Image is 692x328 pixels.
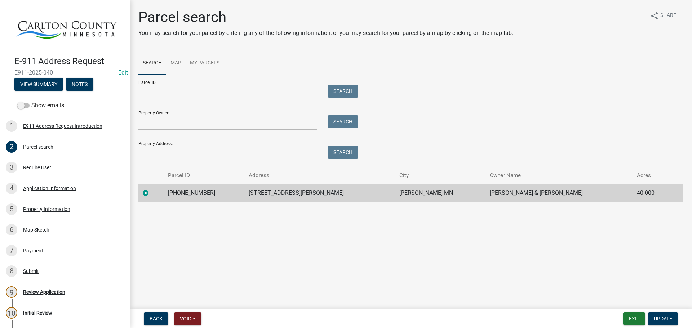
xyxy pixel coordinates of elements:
[633,167,671,184] th: Acres
[6,203,17,215] div: 5
[23,227,49,232] div: Map Sketch
[164,167,245,184] th: Parcel ID
[654,316,672,322] span: Update
[23,248,43,253] div: Payment
[328,85,358,98] button: Search
[23,165,51,170] div: Require User
[328,146,358,159] button: Search
[23,207,70,212] div: Property Information
[23,123,102,129] div: E911 Address Request Introduction
[138,29,513,37] p: You may search for your parcel by entering any of the following information, or you may search fo...
[14,82,63,88] wm-modal-confirm: Summary
[644,9,682,23] button: shareShare
[244,184,395,202] td: [STREET_ADDRESS][PERSON_NAME]
[6,286,17,298] div: 9
[138,52,166,75] a: Search
[14,69,115,76] span: E911-2025-040
[244,167,395,184] th: Address
[66,82,93,88] wm-modal-confirm: Notes
[14,56,124,67] h4: E-911 Address Request
[23,144,53,149] div: Parcel search
[174,312,201,325] button: Void
[186,52,224,75] a: My Parcels
[180,316,191,322] span: Void
[6,120,17,132] div: 1
[166,52,186,75] a: Map
[23,269,39,274] div: Submit
[6,162,17,173] div: 3
[23,310,52,315] div: Initial Review
[623,312,645,325] button: Exit
[144,312,168,325] button: Back
[648,312,678,325] button: Update
[118,69,128,76] wm-modal-confirm: Edit Application Number
[660,12,676,20] span: Share
[6,307,17,319] div: 10
[6,265,17,277] div: 8
[118,69,128,76] a: Edit
[138,9,513,26] h1: Parcel search
[650,12,659,20] i: share
[164,184,245,202] td: [PHONE_NUMBER]
[485,167,633,184] th: Owner Name
[485,184,633,202] td: [PERSON_NAME] & [PERSON_NAME]
[633,184,671,202] td: 40.000
[6,245,17,256] div: 7
[6,141,17,153] div: 2
[6,224,17,235] div: 6
[17,101,64,110] label: Show emails
[328,115,358,128] button: Search
[150,316,163,322] span: Back
[14,78,63,91] button: View Summary
[395,184,485,202] td: [PERSON_NAME] MN
[14,8,118,49] img: Carlton County, Minnesota
[395,167,485,184] th: City
[66,78,93,91] button: Notes
[23,289,65,295] div: Review Application
[6,183,17,194] div: 4
[23,186,76,191] div: Application Information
